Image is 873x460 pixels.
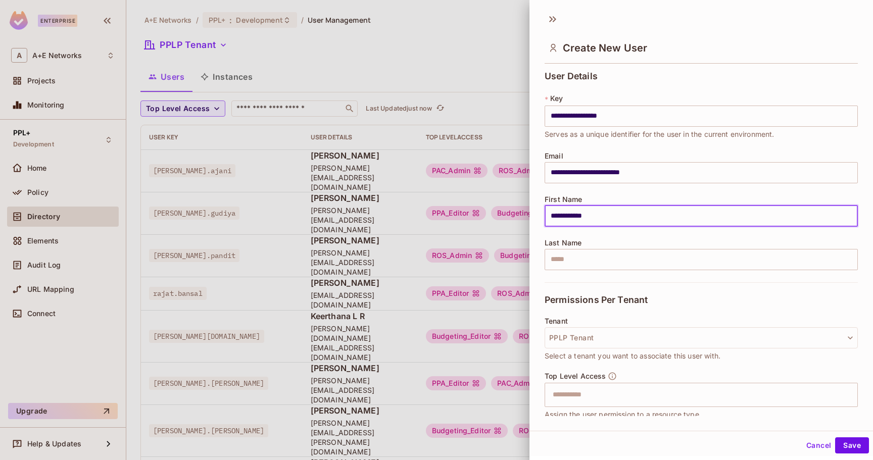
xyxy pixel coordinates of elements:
[802,437,835,453] button: Cancel
[545,152,563,160] span: Email
[563,42,647,54] span: Create New User
[545,71,598,81] span: User Details
[550,94,563,103] span: Key
[545,239,581,247] span: Last Name
[545,195,583,203] span: First Name
[545,327,858,348] button: PPLP Tenant
[545,129,774,140] span: Serves as a unique identifier for the user in the current environment.
[835,437,869,453] button: Save
[545,350,720,362] span: Select a tenant you want to associate this user with.
[545,295,648,305] span: Permissions Per Tenant
[545,317,568,325] span: Tenant
[852,393,854,395] button: Open
[545,409,699,420] span: Assign the user permission to a resource type
[545,372,606,380] span: Top Level Access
